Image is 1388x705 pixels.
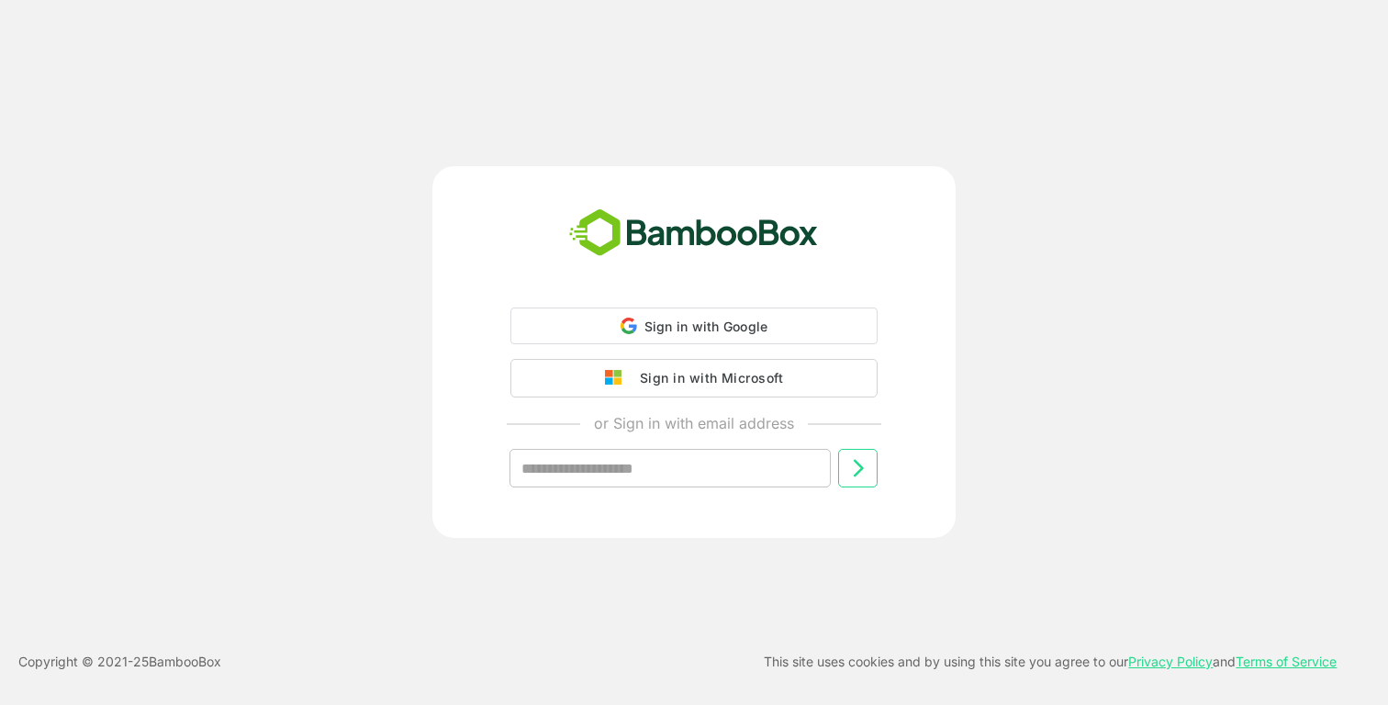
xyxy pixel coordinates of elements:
[18,651,221,673] p: Copyright © 2021- 25 BambooBox
[510,359,878,397] button: Sign in with Microsoft
[605,370,631,386] img: google
[644,319,768,334] span: Sign in with Google
[510,308,878,344] div: Sign in with Google
[764,651,1337,673] p: This site uses cookies and by using this site you agree to our and
[1128,654,1213,669] a: Privacy Policy
[631,366,783,390] div: Sign in with Microsoft
[594,412,794,434] p: or Sign in with email address
[559,203,828,263] img: bamboobox
[1236,654,1337,669] a: Terms of Service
